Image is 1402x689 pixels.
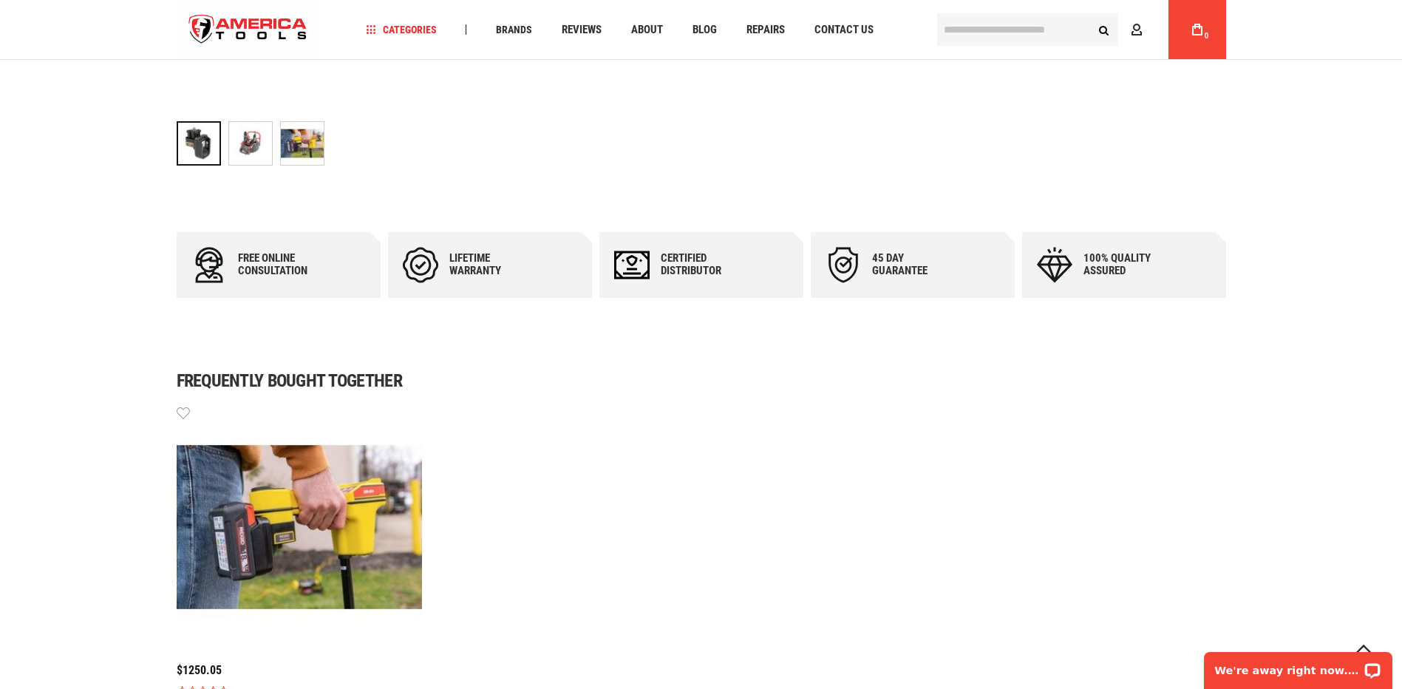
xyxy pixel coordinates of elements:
[366,24,437,35] span: Categories
[625,20,670,40] a: About
[359,20,443,40] a: Categories
[177,372,1226,390] h1: Frequently bought together
[814,24,874,35] span: Contact Us
[280,114,324,173] div: RIDGID 66503 18V LOCATOR ADAPTOR
[872,252,961,277] div: 45 day Guarantee
[496,24,532,35] span: Brands
[693,24,717,35] span: Blog
[177,2,320,58] img: America Tools
[177,663,222,677] span: $1250.05
[1205,32,1209,40] span: 0
[177,114,228,173] div: RIDGID 66503 18V LOCATOR ADAPTOR
[238,252,327,277] div: Free online consultation
[746,24,785,35] span: Repairs
[1194,642,1402,689] iframe: LiveChat chat widget
[631,24,663,35] span: About
[281,122,324,165] img: RIDGID 66503 18V LOCATOR ADAPTOR
[1083,252,1172,277] div: 100% quality assured
[449,252,538,277] div: Lifetime warranty
[686,20,724,40] a: Blog
[177,2,320,58] a: store logo
[740,20,792,40] a: Repairs
[228,114,280,173] div: RIDGID 66503 18V LOCATOR ADAPTOR
[1090,16,1118,44] button: Search
[808,20,880,40] a: Contact Us
[562,24,602,35] span: Reviews
[555,20,608,40] a: Reviews
[489,20,539,40] a: Brands
[229,122,272,165] img: RIDGID 66503 18V LOCATOR ADAPTOR
[661,252,749,277] div: Certified Distributor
